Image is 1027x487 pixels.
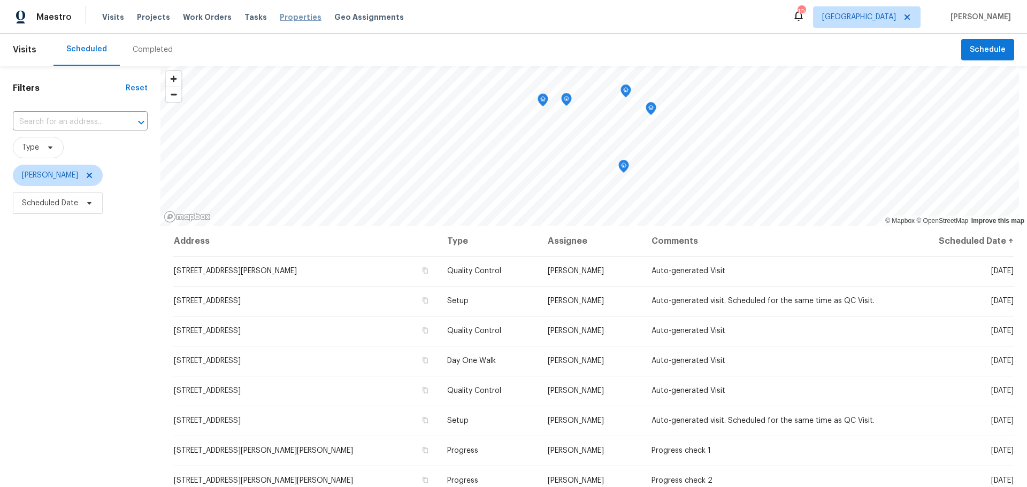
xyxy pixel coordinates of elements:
[22,170,78,181] span: [PERSON_NAME]
[36,12,72,22] span: Maestro
[137,12,170,22] span: Projects
[420,415,430,425] button: Copy Address
[447,417,469,424] span: Setup
[548,447,604,454] span: [PERSON_NAME]
[280,12,321,22] span: Properties
[652,387,725,395] span: Auto-generated Visit
[643,226,895,256] th: Comments
[174,267,297,275] span: [STREET_ADDRESS][PERSON_NAME]
[991,387,1014,395] span: [DATE]
[548,327,604,335] span: [PERSON_NAME]
[548,297,604,305] span: [PERSON_NAME]
[991,417,1014,424] span: [DATE]
[420,475,430,485] button: Copy Address
[916,217,968,225] a: OpenStreetMap
[13,83,126,94] h1: Filters
[166,87,181,102] button: Zoom out
[66,44,107,55] div: Scheduled
[548,267,604,275] span: [PERSON_NAME]
[22,142,39,153] span: Type
[174,387,241,395] span: [STREET_ADDRESS]
[334,12,404,22] span: Geo Assignments
[652,447,711,454] span: Progress check 1
[885,217,915,225] a: Mapbox
[946,12,1011,22] span: [PERSON_NAME]
[174,417,241,424] span: [STREET_ADDRESS]
[991,267,1014,275] span: [DATE]
[13,38,36,61] span: Visits
[991,327,1014,335] span: [DATE]
[991,357,1014,365] span: [DATE]
[895,226,1014,256] th: Scheduled Date ↑
[991,447,1014,454] span: [DATE]
[244,13,267,21] span: Tasks
[447,327,501,335] span: Quality Control
[447,477,478,484] span: Progress
[652,477,712,484] span: Progress check 2
[447,357,496,365] span: Day One Walk
[798,6,805,17] div: 10
[173,226,439,256] th: Address
[174,477,353,484] span: [STREET_ADDRESS][PERSON_NAME][PERSON_NAME]
[548,477,604,484] span: [PERSON_NAME]
[183,12,232,22] span: Work Orders
[134,115,149,130] button: Open
[447,387,501,395] span: Quality Control
[420,266,430,275] button: Copy Address
[160,66,1019,226] canvas: Map
[174,447,353,454] span: [STREET_ADDRESS][PERSON_NAME][PERSON_NAME]
[652,327,725,335] span: Auto-generated Visit
[652,357,725,365] span: Auto-generated Visit
[420,355,430,365] button: Copy Address
[822,12,896,22] span: [GEOGRAPHIC_DATA]
[961,39,1014,61] button: Schedule
[618,160,629,176] div: Map marker
[102,12,124,22] span: Visits
[971,217,1024,225] a: Improve this map
[561,93,572,110] div: Map marker
[991,297,1014,305] span: [DATE]
[174,327,241,335] span: [STREET_ADDRESS]
[439,226,539,256] th: Type
[652,267,725,275] span: Auto-generated Visit
[652,417,875,424] span: Auto-generated visit. Scheduled for the same time as QC Visit.
[620,84,631,101] div: Map marker
[420,296,430,305] button: Copy Address
[538,94,548,110] div: Map marker
[646,102,656,119] div: Map marker
[539,226,643,256] th: Assignee
[548,417,604,424] span: [PERSON_NAME]
[548,357,604,365] span: [PERSON_NAME]
[174,357,241,365] span: [STREET_ADDRESS]
[447,267,501,275] span: Quality Control
[420,326,430,335] button: Copy Address
[991,477,1014,484] span: [DATE]
[13,114,118,130] input: Search for an address...
[420,445,430,455] button: Copy Address
[174,297,241,305] span: [STREET_ADDRESS]
[447,297,469,305] span: Setup
[970,43,1006,57] span: Schedule
[22,198,78,208] span: Scheduled Date
[126,83,148,94] div: Reset
[652,297,875,305] span: Auto-generated visit. Scheduled for the same time as QC Visit.
[133,44,173,55] div: Completed
[166,71,181,87] button: Zoom in
[548,387,604,395] span: [PERSON_NAME]
[164,211,211,223] a: Mapbox homepage
[420,385,430,395] button: Copy Address
[447,447,478,454] span: Progress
